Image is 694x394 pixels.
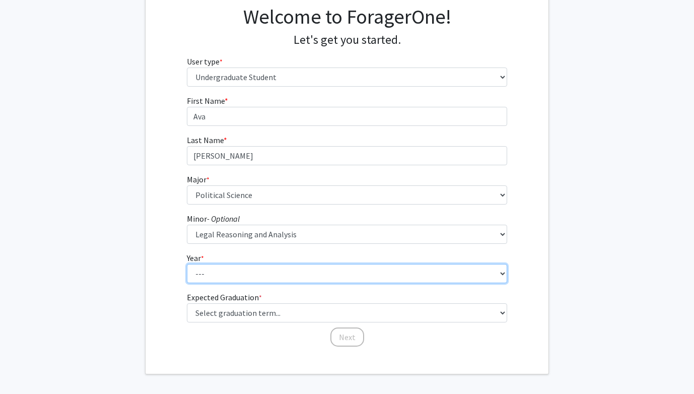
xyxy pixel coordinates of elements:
[187,55,223,68] label: User type
[187,5,508,29] h1: Welcome to ForagerOne!
[207,214,240,224] i: - Optional
[187,135,224,145] span: Last Name
[187,252,204,264] label: Year
[187,213,240,225] label: Minor
[187,173,210,185] label: Major
[8,349,43,386] iframe: Chat
[187,96,225,106] span: First Name
[187,33,508,47] h4: Let's get you started.
[187,291,262,303] label: Expected Graduation
[330,327,364,347] button: Next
